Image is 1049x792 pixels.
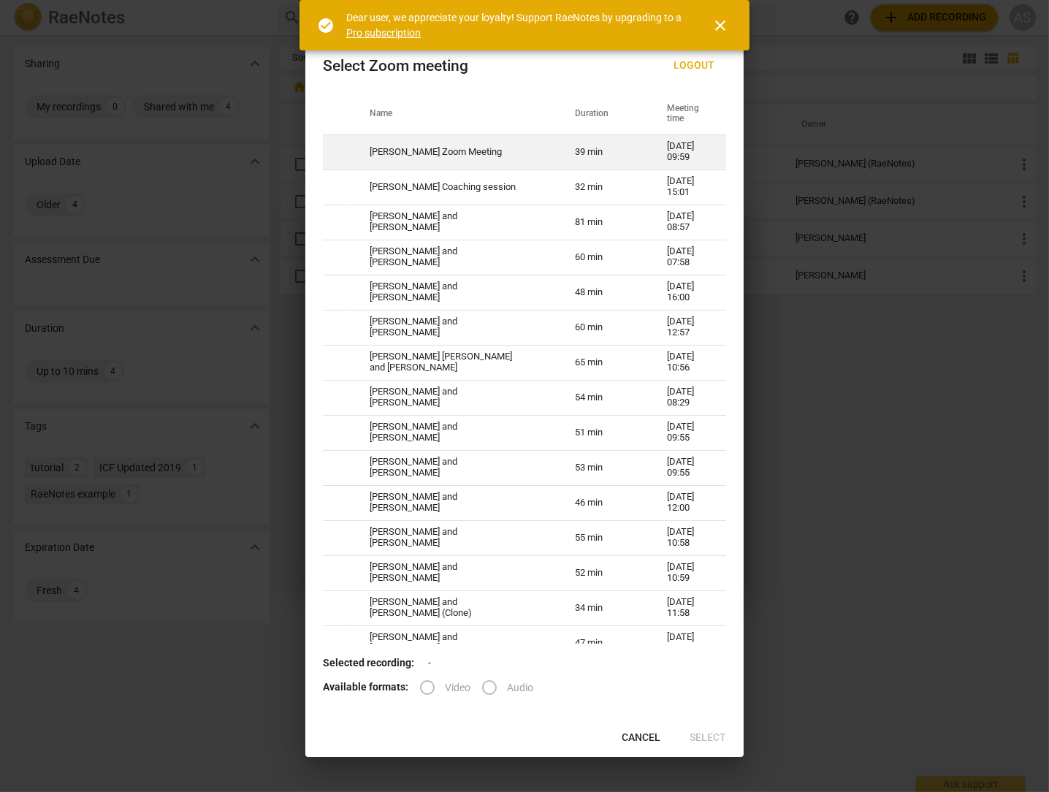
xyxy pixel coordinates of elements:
td: 65 min [557,345,649,380]
td: [PERSON_NAME] Coaching session [352,170,557,205]
td: [PERSON_NAME] Zoom Meeting [352,134,557,170]
td: 52 min [557,555,649,590]
td: [PERSON_NAME] and [PERSON_NAME] [352,450,557,485]
td: [DATE] 15:01 [649,170,726,205]
td: 48 min [557,275,649,310]
p: - [323,655,726,671]
a: Pro subscription [346,27,421,39]
th: Duration [557,94,649,134]
button: Logout [662,53,726,79]
td: [DATE] 10:59 [649,555,726,590]
td: [DATE] 12:00 [649,485,726,520]
td: [DATE] 10:58 [649,520,726,555]
td: 60 min [557,310,649,345]
td: [DATE] 09:55 [649,415,726,450]
b: Selected recording: [323,657,414,669]
td: [PERSON_NAME] and [PERSON_NAME] [352,380,557,415]
td: [DATE] 12:57 [649,310,726,345]
td: 60 min [557,240,649,275]
td: 39 min [557,134,649,170]
td: 34 min [557,590,649,625]
td: 51 min [557,415,649,450]
td: [PERSON_NAME] and [PERSON_NAME] [352,520,557,555]
div: Select Zoom meeting [323,57,468,75]
span: Video [445,680,470,696]
td: [DATE] 09:55 [649,450,726,485]
td: 81 min [557,205,649,240]
td: [DATE] 07:58 [649,240,726,275]
td: [DATE] 08:57 [649,205,726,240]
td: [PERSON_NAME] and [PERSON_NAME] (Clone) [352,590,557,625]
div: Dear user, we appreciate your loyalty! Support RaeNotes by upgrading to a [346,10,685,40]
td: [PERSON_NAME] and [PERSON_NAME] [352,275,557,310]
td: [PERSON_NAME] and [PERSON_NAME] [352,555,557,590]
span: Logout [674,58,714,73]
td: [DATE] 11:58 [649,590,726,625]
div: File type [420,681,545,693]
span: Audio [507,680,533,696]
td: [DATE] 14:58 [649,625,726,660]
td: 54 min [557,380,649,415]
button: Cancel [610,725,672,751]
td: 46 min [557,485,649,520]
td: [PERSON_NAME] and [PERSON_NAME] (Clone) [352,625,557,660]
td: 47 min [557,625,649,660]
th: Meeting time [649,94,726,134]
td: 53 min [557,450,649,485]
td: [DATE] 08:29 [649,380,726,415]
span: check_circle [317,17,335,34]
td: [PERSON_NAME] and [PERSON_NAME] [352,205,557,240]
button: Close [703,8,738,43]
td: [PERSON_NAME] and [PERSON_NAME] [352,310,557,345]
td: [DATE] 09:59 [649,134,726,170]
td: [DATE] 10:56 [649,345,726,380]
td: [PERSON_NAME] and [PERSON_NAME] [352,240,557,275]
b: Available formats: [323,681,408,693]
td: [PERSON_NAME] [PERSON_NAME] and [PERSON_NAME] [352,345,557,380]
span: Cancel [622,731,660,745]
td: 32 min [557,170,649,205]
td: [PERSON_NAME] and [PERSON_NAME] [352,485,557,520]
td: [PERSON_NAME] and [PERSON_NAME] [352,415,557,450]
span: close [712,17,729,34]
th: Name [352,94,557,134]
td: [DATE] 16:00 [649,275,726,310]
td: 55 min [557,520,649,555]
